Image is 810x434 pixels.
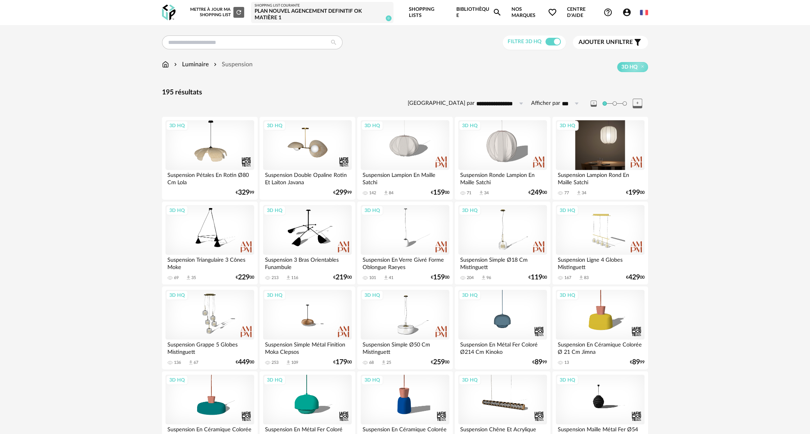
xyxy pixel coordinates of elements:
div: 3D HQ [166,375,188,385]
span: Ajouter un [579,39,615,45]
span: Download icon [188,360,194,365]
div: 71 [467,190,471,196]
span: 429 [628,275,640,280]
img: OXP [162,5,175,20]
span: Help Circle Outline icon [603,8,613,17]
span: Download icon [381,360,386,365]
div: € 99 [532,360,547,365]
div: 3D HQ [263,205,286,215]
div: 3D HQ [459,121,481,131]
a: 3D HQ Suspension Simple Ø18 Cm Mistinguett 204 Download icon 96 €11900 [455,202,550,285]
span: 0 [386,15,391,21]
div: 77 [564,190,569,196]
div: 3D HQ [166,205,188,215]
div: 109 [291,360,298,365]
div: 142 [369,190,376,196]
span: Download icon [186,275,191,281]
label: [GEOGRAPHIC_DATA] par [408,100,474,107]
div: 96 [486,275,491,281]
span: Download icon [383,275,389,281]
span: Download icon [481,275,486,281]
div: € 99 [333,190,352,195]
img: fr [640,8,648,17]
div: € 00 [431,275,449,280]
div: 204 [467,275,474,281]
div: Suspension En Verre Givré Forme Oblongue Raeyes [361,255,449,270]
div: Suspension Simple Ø50 Cm Mistinguett [361,340,449,355]
div: 3D HQ [556,121,579,131]
div: 68 [369,360,374,365]
span: 179 [336,360,347,365]
a: Shopping List courante Plan nouvel agencement definitif ok matière 1 0 [255,3,390,22]
a: 3D HQ Suspension Lampion Rond En Maille Satchi 77 Download icon 34 €19900 [552,117,648,200]
div: 3D HQ [361,290,383,300]
div: 3D HQ [166,121,188,131]
a: 3D HQ Suspension Pétales En Rotin Ø80 Cm Lola €32999 [162,117,258,200]
span: 299 [336,190,347,195]
div: 83 [584,275,589,281]
a: 3D HQ Suspension Lampion En Maille Satchi 142 Download icon 84 €15900 [357,117,453,200]
span: 89 [632,360,640,365]
a: 3D HQ Suspension En Verre Givré Forme Oblongue Raeyes 101 Download icon 41 €15900 [357,202,453,285]
div: € 00 [626,275,645,280]
div: € 00 [528,275,547,280]
a: 3D HQ Suspension Simple Métal Finition Moka Clepsos 253 Download icon 109 €17900 [260,286,355,370]
div: Shopping List courante [255,3,390,8]
span: 3D HQ [621,64,638,71]
span: 159 [433,275,445,280]
div: € 00 [236,360,254,365]
a: 3D HQ Suspension Ligne 4 Globes Mistinguett 167 Download icon 83 €42900 [552,202,648,285]
div: € 00 [333,275,352,280]
div: € 00 [626,190,645,195]
img: svg+xml;base64,PHN2ZyB3aWR0aD0iMTYiIGhlaWdodD0iMTciIHZpZXdCb3g9IjAgMCAxNiAxNyIgZmlsbD0ibm9uZSIgeG... [162,60,169,69]
span: Filtre 3D HQ [508,39,542,44]
span: Download icon [576,190,582,196]
a: 3D HQ Suspension Grappe 5 Globes Mistinguett 136 Download icon 67 €44900 [162,286,258,370]
span: 229 [238,275,250,280]
div: 195 résultats [162,88,648,97]
div: 3D HQ [459,205,481,215]
div: Suspension Triangulaire 3 Cônes Moke [165,255,254,270]
div: Suspension Lampion Rond En Maille Satchi [556,170,645,185]
div: 167 [564,275,571,281]
span: 329 [238,190,250,195]
label: Afficher par [531,100,560,107]
img: svg+xml;base64,PHN2ZyB3aWR0aD0iMTYiIGhlaWdodD0iMTYiIHZpZXdCb3g9IjAgMCAxNiAxNiIgZmlsbD0ibm9uZSIgeG... [172,60,179,69]
span: Filter icon [633,38,642,47]
div: € 00 [236,275,254,280]
span: Centre d'aideHelp Circle Outline icon [567,6,613,19]
div: 3D HQ [361,121,383,131]
div: Plan nouvel agencement definitif ok matière 1 [255,8,390,22]
div: 3D HQ [263,375,286,385]
span: 159 [433,190,445,195]
span: 119 [531,275,542,280]
div: € 00 [333,360,352,365]
a: 3D HQ Suspension Triangulaire 3 Cônes Moke 69 Download icon 35 €22900 [162,202,258,285]
div: Suspension Lampion En Maille Satchi [361,170,449,185]
div: 253 [272,360,278,365]
div: Mettre à jour ma Shopping List [189,7,244,18]
div: Suspension En Métal Fer Coloré Ø214 Cm Kinoko [458,340,547,355]
div: 3D HQ [556,205,579,215]
span: 89 [535,360,542,365]
span: Heart Outline icon [548,8,557,17]
span: Refresh icon [235,10,242,14]
div: 116 [291,275,298,281]
div: Suspension 3 Bras Orientables Funambule [263,255,352,270]
div: Suspension Simple Ø18 Cm Mistinguett [458,255,547,270]
div: Suspension Pétales En Rotin Ø80 Cm Lola [165,170,254,185]
div: 3D HQ [166,290,188,300]
span: 249 [531,190,542,195]
span: Account Circle icon [622,8,631,17]
span: 219 [336,275,347,280]
a: 3D HQ Suspension En Métal Fer Coloré Ø214 Cm Kinoko €8999 [455,286,550,370]
a: 3D HQ Suspension Double Opaline Rotin Et Laiton Javana €29999 [260,117,355,200]
div: Suspension Grappe 5 Globes Mistinguett [165,340,254,355]
div: Suspension En Céramique Colorée Ø 21 Cm Jimna [556,340,645,355]
div: 213 [272,275,278,281]
div: 69 [174,275,179,281]
div: 25 [386,360,391,365]
span: Download icon [478,190,484,196]
span: 449 [238,360,250,365]
div: 3D HQ [459,290,481,300]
